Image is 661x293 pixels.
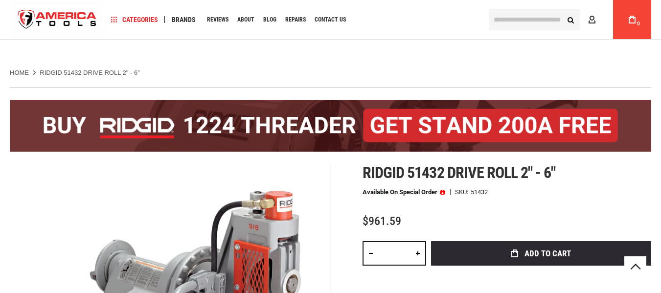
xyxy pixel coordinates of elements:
[524,249,571,258] span: Add to Cart
[363,214,401,228] span: $961.59
[233,13,259,26] a: About
[167,13,200,26] a: Brands
[431,241,651,266] button: Add to Cart
[637,21,640,26] span: 0
[203,13,233,26] a: Reviews
[259,13,281,26] a: Blog
[107,13,162,26] a: Categories
[315,17,346,23] span: Contact Us
[363,163,555,182] span: Ridgid 51432 drive roll 2" - 6"
[10,1,105,38] img: America Tools
[363,189,445,196] p: Available on Special Order
[40,69,140,76] strong: RIDGID 51432 DRIVE ROLL 2" - 6"
[471,189,488,195] div: 51432
[10,100,651,152] img: BOGO: Buy the RIDGID® 1224 Threader (26092), get the 92467 200A Stand FREE!
[263,17,276,23] span: Blog
[10,68,29,77] a: Home
[455,189,471,195] strong: SKU
[281,13,310,26] a: Repairs
[524,262,661,293] iframe: LiveChat chat widget
[207,17,228,23] span: Reviews
[237,17,254,23] span: About
[285,17,306,23] span: Repairs
[561,10,580,29] button: Search
[111,16,158,23] span: Categories
[10,1,105,38] a: store logo
[310,13,350,26] a: Contact Us
[172,16,196,23] span: Brands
